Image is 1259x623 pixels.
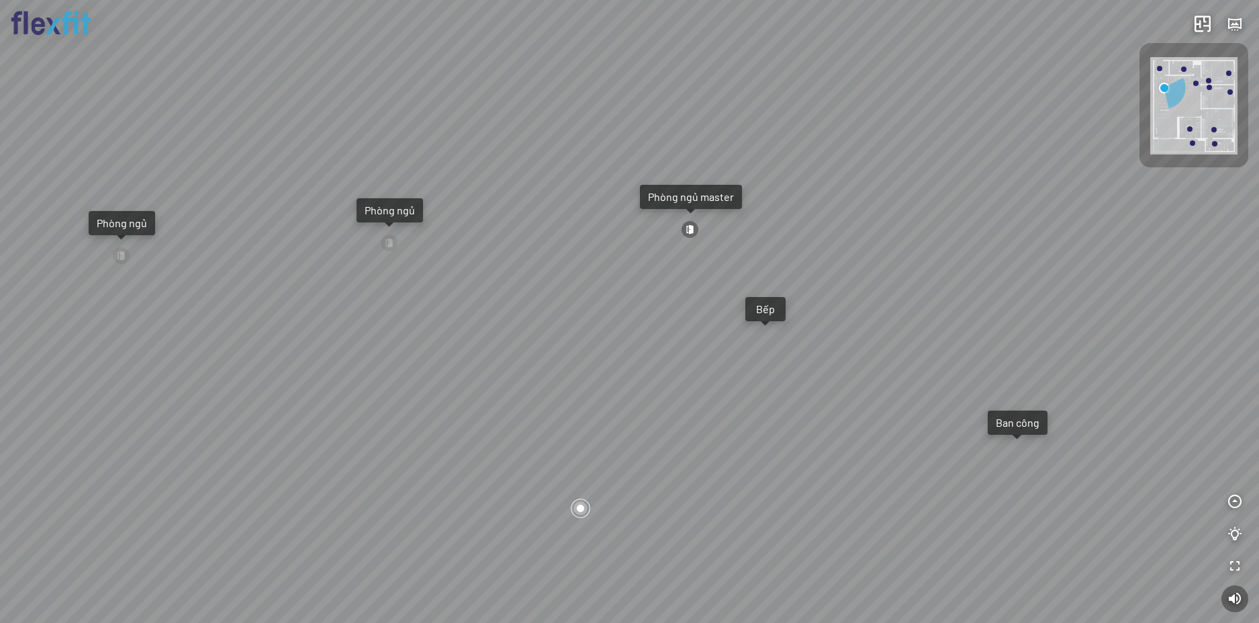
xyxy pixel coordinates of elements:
div: Phòng ngủ [365,204,415,217]
div: Phòng ngủ [97,216,147,230]
img: Flexfit_Apt1_M__JKL4XAWR2ATG.png [1150,57,1238,155]
img: logo [11,11,91,36]
div: Ban công [996,416,1039,429]
div: Bếp [753,302,778,316]
div: Phòng ngủ master [648,190,734,204]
